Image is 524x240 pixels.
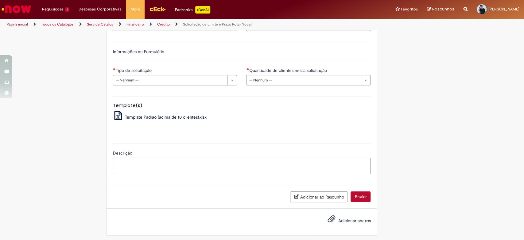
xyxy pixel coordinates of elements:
[87,22,113,27] a: Service Catalog
[326,213,337,227] button: Adicionar anexos
[427,6,454,12] a: Rascunhos
[488,6,519,12] span: [PERSON_NAME]
[338,218,371,223] span: Adicionar anexos
[79,6,121,12] span: Despesas Corporativas
[175,6,210,14] div: Padroniza
[130,6,140,12] span: More
[249,75,358,85] span: -- Nenhum --
[157,22,170,27] a: Crédito
[195,6,210,14] p: +GenAi
[65,7,69,12] span: 1
[401,6,418,12] span: Favoritos
[115,68,153,73] span: Tipo de solicitação
[5,19,345,30] ul: Trilhas de página
[149,4,166,14] img: click_logo_yellow_360x200.png
[249,68,328,73] span: Quantidade de clientes nessa solicitação
[432,6,454,12] span: Rascunhos
[42,6,64,12] span: Requisições
[290,191,348,202] button: Adicionar ao Rascunho
[7,22,28,27] a: Página inicial
[113,114,206,120] a: Template Padrão (acima de 10 clientes).xlsx
[126,22,144,27] a: Financeiro
[183,22,252,27] a: Solicitação de Limite e Prazo Rota (Nova)
[113,150,133,156] span: Descrição
[113,68,115,70] span: Necessários
[113,158,371,174] textarea: Descrição
[113,103,371,108] h5: Template(s)
[246,68,249,70] span: Necessários
[41,22,74,27] a: Todos os Catálogos
[1,3,32,15] img: ServiceNow
[113,49,164,54] label: Informações de Formulário
[115,75,224,85] span: -- Nenhum --
[125,114,206,120] span: Template Padrão (acima de 10 clientes).xlsx
[351,191,371,202] button: Enviar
